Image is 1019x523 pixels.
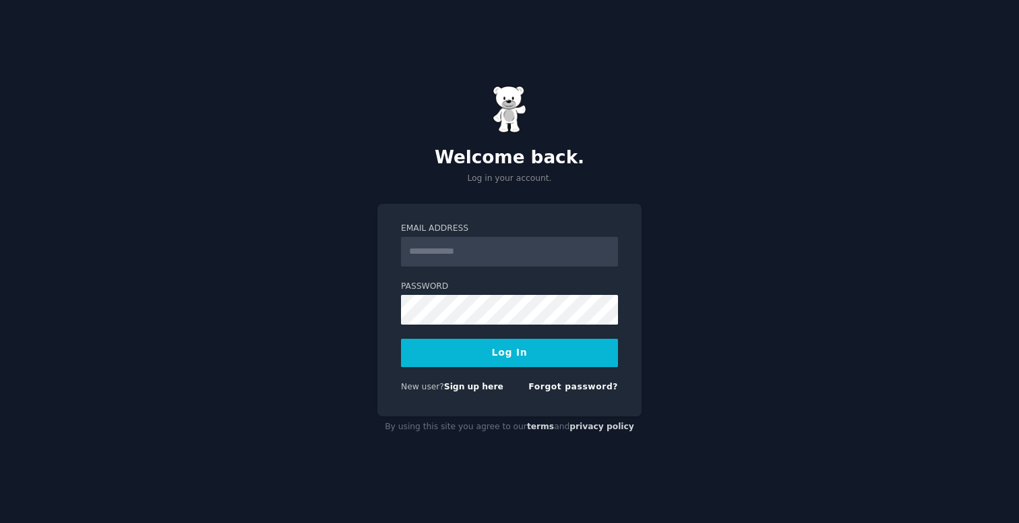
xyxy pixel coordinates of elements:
[444,382,503,391] a: Sign up here
[493,86,526,133] img: Gummy Bear
[377,173,642,185] p: Log in your account.
[401,382,444,391] span: New user?
[569,422,634,431] a: privacy policy
[401,339,618,367] button: Log In
[377,416,642,438] div: By using this site you agree to our and
[401,223,618,235] label: Email Address
[528,382,618,391] a: Forgot password?
[401,281,618,293] label: Password
[527,422,554,431] a: terms
[377,147,642,169] h2: Welcome back.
